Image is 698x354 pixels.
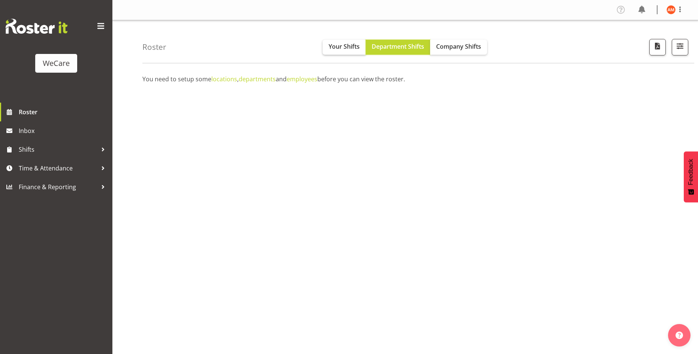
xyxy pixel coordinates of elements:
[672,39,688,55] button: Filter Shifts
[6,19,67,34] img: Rosterit website logo
[676,332,683,339] img: help-xxl-2.png
[287,75,317,83] a: employees
[372,42,424,51] span: Department Shifts
[142,43,166,51] h4: Roster
[430,40,487,55] button: Company Shifts
[649,39,666,55] button: Download a PDF of the roster according to the set date range.
[667,5,676,14] img: ashley-mendoza11508.jpg
[142,75,668,84] p: You need to setup some , and before you can view the roster.
[19,163,97,174] span: Time & Attendance
[366,40,430,55] button: Department Shifts
[436,42,481,51] span: Company Shifts
[688,159,694,185] span: Feedback
[19,144,97,155] span: Shifts
[43,58,70,69] div: WeCare
[19,181,97,193] span: Finance & Reporting
[329,42,360,51] span: Your Shifts
[239,75,276,83] a: departments
[19,125,109,136] span: Inbox
[684,151,698,202] button: Feedback - Show survey
[211,75,237,83] a: locations
[323,40,366,55] button: Your Shifts
[19,106,109,118] span: Roster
